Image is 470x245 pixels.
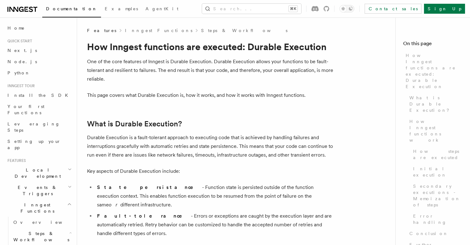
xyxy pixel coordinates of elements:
[5,101,73,118] a: Your first Functions
[5,118,73,136] a: Leveraging Steps
[11,217,73,228] a: Overview
[7,48,37,53] span: Next.js
[145,6,178,11] span: AgentKit
[46,6,97,11] span: Documentation
[7,93,72,98] span: Install the SDK
[411,181,463,210] a: Secondary executions - Memoization of steps
[95,212,336,238] li: - Errors or exceptions are caught by the execution layer and are automatically retried. Retry beh...
[87,27,116,34] span: Features
[142,2,182,17] a: AgentKit
[5,158,26,163] span: Features
[7,25,25,31] span: Home
[289,6,297,12] kbd: ⌘K
[202,4,301,14] button: Search...⌘K
[406,52,463,90] span: How Inngest functions are executed: Durable Execution
[407,228,463,239] a: Conclusion
[87,133,336,159] p: Durable Execution is a fault-tolerant approach to executing code that is achieved by handling fai...
[87,91,336,100] p: This page covers what Durable Execution is, how it works, and how it works with Inngest functions.
[97,184,202,190] strong: State persistance
[5,56,73,67] a: Node.js
[403,50,463,92] a: How Inngest functions are executed: Durable Execution
[87,41,336,52] h1: How Inngest functions are executed: Durable Execution
[5,83,35,88] span: Inngest tour
[409,95,463,113] span: What is Durable Execution?
[201,27,288,34] a: Steps & Workflows
[5,39,32,44] span: Quick start
[409,230,448,237] span: Conclusion
[407,92,463,116] a: What is Durable Execution?
[5,136,73,153] a: Setting up your app
[109,202,120,208] em: or
[97,213,191,219] strong: Fault-tolerance
[403,40,463,50] h4: On this page
[101,2,142,17] a: Examples
[5,45,73,56] a: Next.js
[7,59,37,64] span: Node.js
[5,90,73,101] a: Install the SDK
[105,6,138,11] span: Examples
[5,67,73,78] a: Python
[5,22,73,34] a: Home
[5,164,73,182] button: Local Development
[413,166,463,178] span: Initial execution
[11,230,69,243] span: Steps & Workflows
[42,2,101,17] a: Documentation
[5,182,73,199] button: Events & Triggers
[5,199,73,217] button: Inngest Functions
[87,57,336,83] p: One of the core features of Inngest is Durable Execution. Durable Execution allows your functions...
[413,148,463,161] span: How steps are executed
[125,27,192,34] a: Inngest Functions
[413,183,463,208] span: Secondary executions - Memoization of steps
[411,146,463,163] a: How steps are executed
[424,4,465,14] a: Sign Up
[7,104,44,115] span: Your first Functions
[413,213,463,225] span: Error handling
[5,202,67,214] span: Inngest Functions
[339,5,354,12] button: Toggle dark mode
[411,210,463,228] a: Error handling
[365,4,422,14] a: Contact sales
[7,139,61,150] span: Setting up your app
[7,121,60,133] span: Leveraging Steps
[407,116,463,146] a: How Inngest functions work
[87,120,182,128] a: What is Durable Execution?
[409,118,463,143] span: How Inngest functions work
[5,184,68,197] span: Events & Triggers
[7,70,30,75] span: Python
[411,163,463,181] a: Initial execution
[87,167,336,176] p: Key aspects of Durable Execution include:
[95,183,336,209] li: - Function state is persisted outside of the function execution context. This enables function ex...
[13,220,77,225] span: Overview
[5,167,68,179] span: Local Development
